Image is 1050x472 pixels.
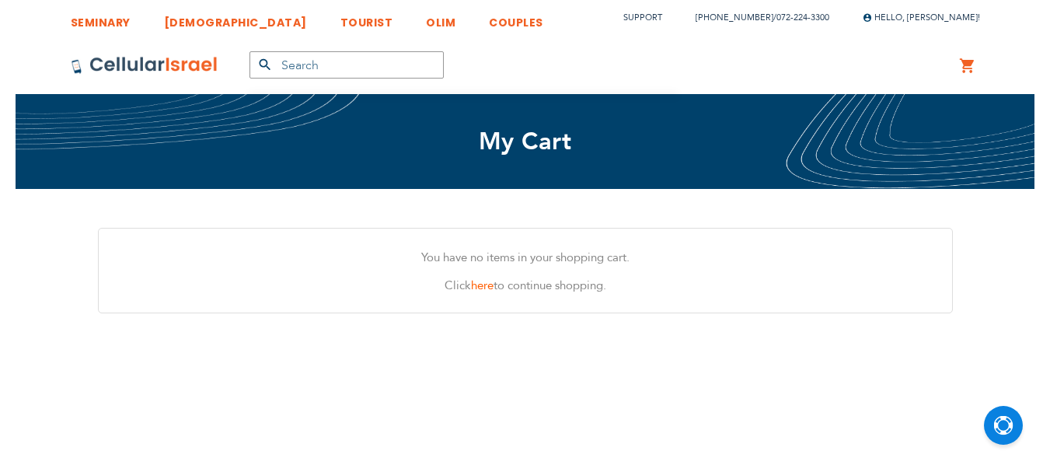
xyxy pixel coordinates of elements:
[489,4,543,33] a: COUPLES
[110,275,940,295] p: Click to continue shopping.
[71,4,131,33] a: SEMINARY
[340,4,393,33] a: TOURIST
[776,12,829,23] a: 072-224-3300
[164,4,307,33] a: [DEMOGRAPHIC_DATA]
[680,6,829,29] li: /
[110,247,940,267] p: You have no items in your shopping cart.
[479,125,572,158] span: My Cart
[426,4,455,33] a: OLIM
[471,278,494,293] a: here
[696,12,773,23] a: [PHONE_NUMBER]
[863,12,980,23] span: Hello, [PERSON_NAME]!
[623,12,662,23] a: Support
[249,51,444,79] input: Search
[71,56,218,75] img: Cellular Israel Logo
